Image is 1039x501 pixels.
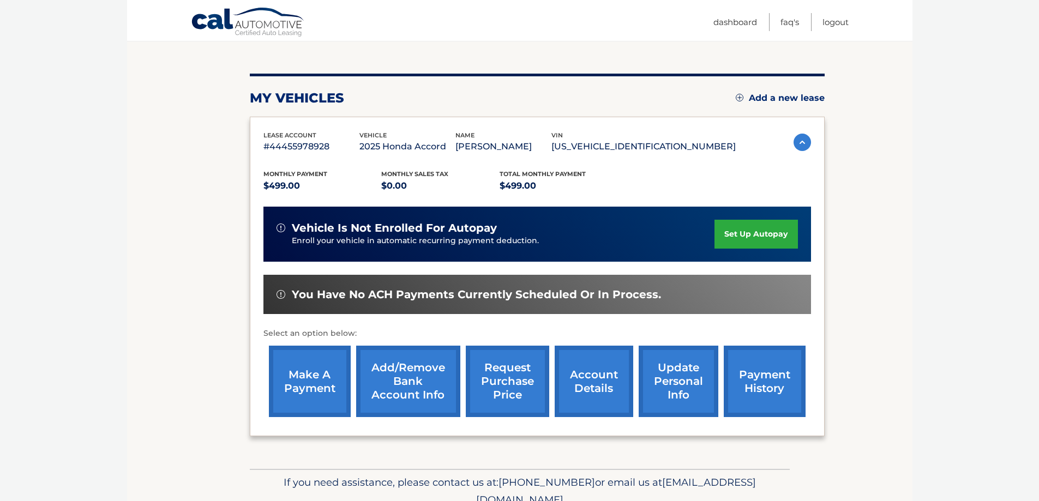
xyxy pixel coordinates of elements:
[263,170,327,178] span: Monthly Payment
[713,13,757,31] a: Dashboard
[263,131,316,139] span: lease account
[736,94,743,101] img: add.svg
[191,7,305,39] a: Cal Automotive
[263,178,382,194] p: $499.00
[555,346,633,417] a: account details
[277,224,285,232] img: alert-white.svg
[466,346,549,417] a: request purchase price
[381,178,500,194] p: $0.00
[500,170,586,178] span: Total Monthly Payment
[551,139,736,154] p: [US_VEHICLE_IDENTIFICATION_NUMBER]
[551,131,563,139] span: vin
[381,170,448,178] span: Monthly sales Tax
[359,131,387,139] span: vehicle
[277,290,285,299] img: alert-white.svg
[269,346,351,417] a: make a payment
[292,221,497,235] span: vehicle is not enrolled for autopay
[455,131,475,139] span: name
[794,134,811,151] img: accordion-active.svg
[724,346,806,417] a: payment history
[263,139,359,154] p: #44455978928
[356,346,460,417] a: Add/Remove bank account info
[250,90,344,106] h2: my vehicles
[359,139,455,154] p: 2025 Honda Accord
[714,220,797,249] a: set up autopay
[455,139,551,154] p: [PERSON_NAME]
[736,93,825,104] a: Add a new lease
[292,235,715,247] p: Enroll your vehicle in automatic recurring payment deduction.
[822,13,849,31] a: Logout
[292,288,661,301] span: You have no ACH payments currently scheduled or in process.
[500,178,618,194] p: $499.00
[499,476,595,488] span: [PHONE_NUMBER]
[780,13,799,31] a: FAQ's
[263,327,811,340] p: Select an option below:
[639,346,718,417] a: update personal info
